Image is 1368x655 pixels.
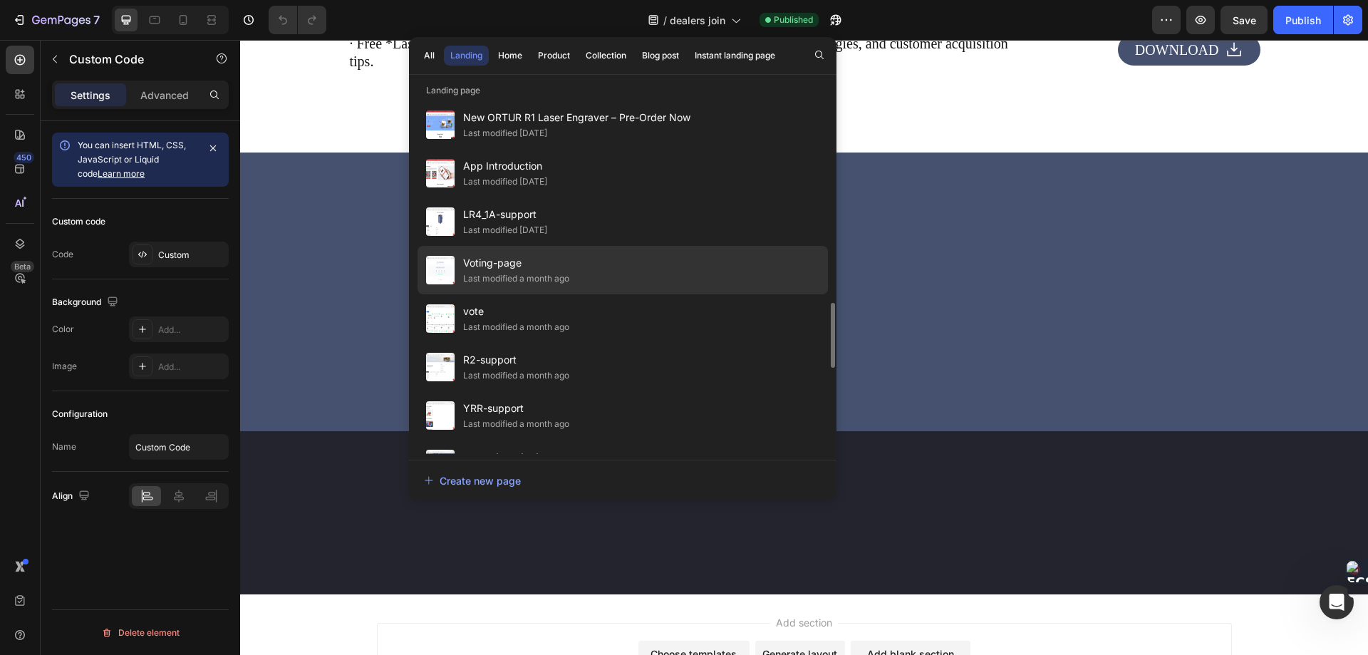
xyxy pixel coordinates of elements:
button: Collection [579,46,633,66]
a: Learn more [98,168,145,179]
div: Home [498,49,522,62]
div: Name [52,440,76,453]
div: Delete element [101,624,180,641]
div: Add blank section [627,607,714,622]
div: Background [52,293,121,312]
button: All [418,46,441,66]
div: Landing [450,49,482,62]
span: Voting-page [463,254,569,272]
span: New ORTUR R1 Laser Engraver – Pre-Order Now [463,109,690,126]
span: support-contact [463,448,569,465]
div: Custom [158,249,225,262]
span: LR4_1A-support [463,206,547,223]
div: All [424,49,435,62]
button: Publish [1273,6,1333,34]
div: Choose templates [410,607,497,622]
div: Blog post [642,49,679,62]
button: Save [1221,6,1268,34]
p: Advanced [140,88,189,103]
div: 450 [14,152,34,163]
div: Last modified a month ago [463,417,569,431]
div: Product [538,49,570,62]
div: Publish [1285,13,1321,28]
div: Instant landing page [695,49,775,62]
iframe: Intercom live chat [1320,585,1354,619]
p: Settings [71,88,110,103]
div: Last modified [DATE] [463,175,547,189]
div: Image [52,360,77,373]
div: Custom code [52,215,105,228]
div: Generate layout [522,607,597,622]
div: Create new page [424,473,521,488]
div: Beta [11,261,34,272]
span: You can insert HTML, CSS, JavaScript or Liquid code [78,140,186,179]
iframe: Design area [240,40,1368,655]
div: Collection [586,49,626,62]
span: Save [1233,14,1256,26]
p: Custom Code [69,51,190,68]
button: Product [532,46,576,66]
div: Add... [158,324,225,336]
div: Last modified a month ago [463,368,569,383]
p: 7 [93,11,100,29]
span: DOWNLOAD [895,2,979,18]
span: dealers join [670,13,725,28]
button: Delete element [52,622,229,644]
div: Last modified a month ago [463,272,569,286]
button: Home [492,46,529,66]
p: Landing page [409,83,836,98]
span: YRR-support [463,400,569,417]
button: 7 [6,6,106,34]
div: Last modified [DATE] [463,126,547,140]
button: Landing [444,46,489,66]
button: Blog post [636,46,685,66]
div: Code [52,248,73,261]
span: R2-support [463,351,569,368]
span: Published [774,14,813,26]
div: Color [52,323,74,336]
div: Last modified a month ago [463,320,569,334]
div: Configuration [52,408,108,421]
div: Last modified [DATE] [463,223,547,237]
span: App Introduction [463,158,547,175]
div: Undo/Redo [269,6,326,34]
button: Instant landing page [688,46,782,66]
span: / [663,13,667,28]
span: vote [463,303,569,320]
div: Add... [158,361,225,373]
button: Create new page [423,466,822,495]
div: Align [52,487,93,506]
span: Add section [530,575,598,590]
